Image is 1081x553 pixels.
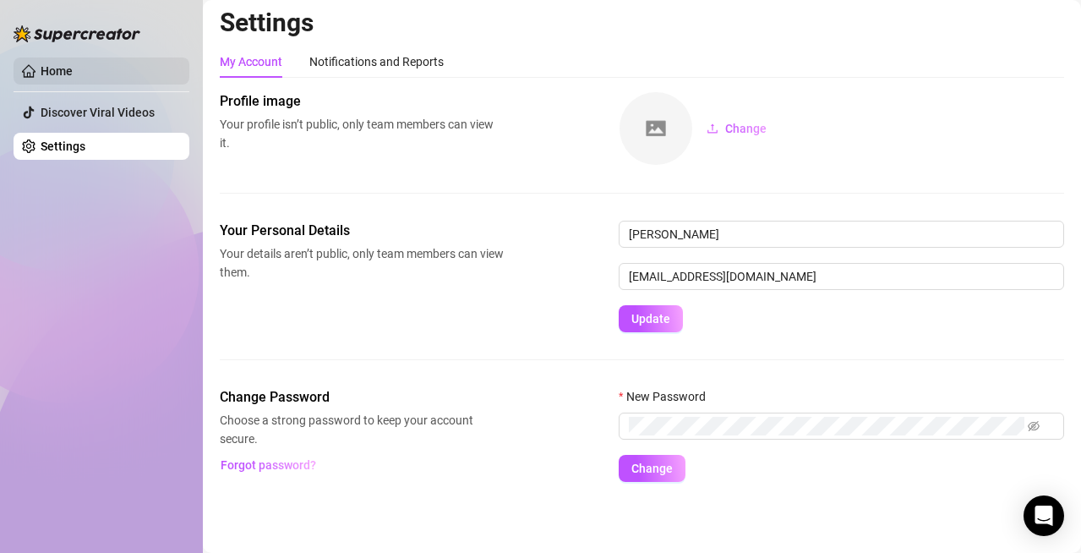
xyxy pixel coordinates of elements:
input: Enter name [619,221,1064,248]
span: Your profile isn’t public, only team members can view it. [220,115,504,152]
div: My Account [220,52,282,71]
span: eye-invisible [1028,420,1040,432]
span: Change [631,462,673,475]
div: Open Intercom Messenger [1024,496,1064,536]
span: Your Personal Details [220,221,504,241]
span: Change Password [220,387,504,408]
button: Update [619,305,683,332]
a: Home [41,64,73,78]
span: Your details aren’t public, only team members can view them. [220,244,504,282]
button: Change [693,115,780,142]
button: Forgot password? [220,452,316,479]
input: New Password [629,417,1024,435]
img: logo-BBDzfeDw.svg [14,25,140,42]
a: Settings [41,140,85,153]
img: square-placeholder.png [620,92,692,165]
span: upload [707,123,718,134]
span: Forgot password? [221,458,316,472]
div: Notifications and Reports [309,52,444,71]
span: Choose a strong password to keep your account secure. [220,411,504,448]
input: Enter new email [619,263,1064,290]
label: New Password [619,387,717,406]
h2: Settings [220,7,1064,39]
span: Update [631,312,670,326]
span: Change [725,122,767,135]
button: Change [619,455,685,482]
a: Discover Viral Videos [41,106,155,119]
span: Profile image [220,91,504,112]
